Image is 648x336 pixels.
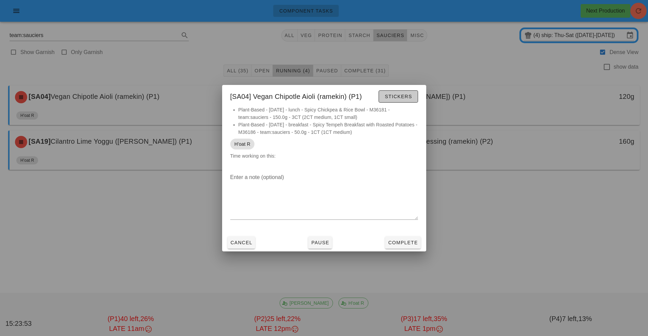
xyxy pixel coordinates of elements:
div: Time working on this: [222,106,426,166]
button: Pause [308,236,332,249]
button: Stickers [379,90,418,103]
div: [SA04] Vegan Chipotle Aioli (ramekin) (P1) [222,85,426,106]
span: Pause [311,240,329,245]
li: Plant-Based - [DATE] - lunch - Spicy Chickpea & Rice Bowl - M36181 - team:sauciers - 150.0g - 3CT... [238,106,418,121]
span: H'oat R [234,139,250,149]
button: Complete [385,236,420,249]
span: Stickers [384,94,412,99]
span: Cancel [230,240,253,245]
span: Complete [388,240,418,245]
button: Cancel [228,236,255,249]
li: Plant-Based - [DATE] - breakfast - Spicy Tempeh Breakfast with Roasted Potatoes - M36186 - team:s... [238,121,418,136]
